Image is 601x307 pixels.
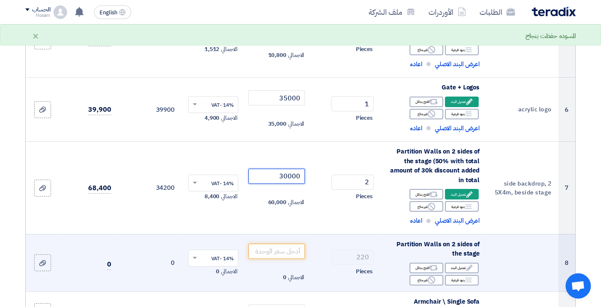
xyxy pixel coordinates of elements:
div: بنود فرعية [445,275,479,285]
span: الاجمالي [288,120,304,128]
span: Pieces [356,267,373,276]
span: الاجمالي [288,273,304,282]
div: الحساب [32,6,50,13]
ng-select: VAT [188,175,238,191]
div: غير متاح [410,109,443,119]
div: Gate + Logos [387,83,480,92]
a: الأوردرات [422,2,473,22]
a: ملف الشركة [362,2,422,22]
span: Partition Walls on 2 sides of the stage [396,240,480,259]
input: أدخل سعر الوحدة [248,169,305,184]
div: غير متاح [410,45,443,55]
span: English [100,10,117,16]
div: بنود فرعية [445,45,479,55]
span: 0 [107,259,111,270]
span: 10,800 [268,51,286,59]
span: 0 [283,273,286,282]
ng-select: VAT [188,96,238,113]
td: 34200 [118,142,181,234]
div: غير متاح [410,201,443,212]
div: اقترح بدائل [410,263,443,273]
div: المسوده حفظت بنجاح [526,31,576,41]
a: Open chat [566,273,591,299]
span: الاجمالي [221,114,237,122]
td: 39900 [118,78,181,142]
span: 35,000 [268,120,286,128]
div: تعديل البند [445,97,479,107]
span: Pieces [356,192,373,201]
span: 60,000 [268,198,286,207]
div: غير متاح [410,275,443,285]
span: اعرض البند الاصلي [435,216,480,226]
div: × [32,31,39,41]
span: الاجمالي [221,45,237,54]
input: RFQ_STEP1.ITEMS.2.AMOUNT_TITLE [331,96,374,111]
div: بنود فرعية [445,109,479,119]
span: اعاده [410,59,422,69]
input: RFQ_STEP1.ITEMS.2.AMOUNT_TITLE [331,250,374,265]
div: اقترح بدائل [410,189,443,199]
span: Pieces [356,114,373,122]
span: الاجمالي [221,267,237,276]
img: Teradix logo [532,7,576,16]
div: Hosam [25,13,50,18]
span: اعرض البند الاصلي [435,59,480,69]
td: acrylic logo [486,78,558,142]
input: RFQ_STEP1.ITEMS.2.AMOUNT_TITLE [331,175,374,190]
span: الاجمالي [221,192,237,201]
td: 8 [558,234,575,291]
span: الاجمالي [288,51,304,59]
input: أدخل سعر الوحدة [248,244,305,259]
div: Partition Walls on 2 sides of the stage (50% with total amount of 30k discount added in total [387,147,480,185]
span: 39,900 [88,105,111,115]
div: Armchair \ Single Sofa [387,297,480,307]
div: بنود فرعية [445,201,479,212]
span: الاجمالي [288,198,304,207]
span: 68,400 [88,183,111,194]
a: الطلبات [473,2,522,22]
img: profile_test.png [54,5,67,19]
span: 4,900 [205,114,220,122]
div: اقترح بدائل [410,97,443,107]
div: تعديل البند [445,189,479,199]
input: أدخل سعر الوحدة [248,90,305,105]
span: Pieces [356,45,373,54]
span: 8,400 [205,192,220,201]
span: 1,512 [205,45,220,54]
ng-select: VAT [188,250,238,267]
span: اعاده [410,216,422,226]
button: English [94,5,131,19]
td: 2 side backdrop, 5X4m, beside stage [486,142,558,234]
td: 6 [558,78,575,142]
div: تعديل البند [445,263,479,273]
span: 0 [216,267,219,276]
span: اعاده [410,124,422,133]
td: 0 [118,234,181,291]
td: 7 [558,142,575,234]
span: اعرض البند الاصلي [435,124,480,133]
